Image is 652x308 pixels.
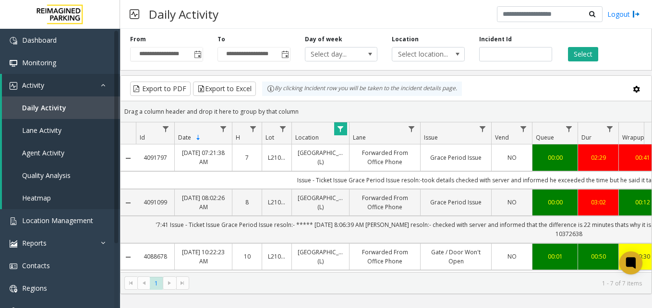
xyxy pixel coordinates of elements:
[355,193,414,212] a: Forwarded From Office Phone
[355,248,414,266] a: Forwarded From Office Phone
[10,37,17,45] img: 'icon'
[142,153,169,162] a: 4091797
[236,133,240,142] span: H
[2,164,120,187] a: Quality Analysis
[536,133,554,142] span: Queue
[121,154,136,162] a: Collapse Details
[194,134,202,142] span: Sortable
[181,148,226,166] a: [DATE] 07:21:38 AM
[2,119,120,142] a: Lane Activity
[268,198,286,207] a: L21092801
[2,142,120,164] a: Agent Activity
[181,248,226,266] a: [DATE] 10:22:23 AM
[262,82,462,96] div: By clicking Incident row you will be taken to the incident details page.
[538,153,572,162] a: 00:00
[622,133,644,142] span: Wrapup
[305,47,363,61] span: Select day...
[178,133,191,142] span: Date
[144,2,223,26] h3: Daily Activity
[507,198,517,206] span: NO
[424,133,438,142] span: Issue
[142,252,169,261] a: 4088678
[507,154,517,162] span: NO
[392,47,450,61] span: Select location...
[217,35,225,44] label: To
[497,252,526,261] a: NO
[2,187,120,209] a: Heatmap
[607,9,640,19] a: Logout
[238,198,256,207] a: 8
[279,47,290,61] span: Toggle popup
[22,238,47,248] span: Reports
[2,74,120,96] a: Activity
[150,277,163,290] span: Page 1
[604,122,616,135] a: Dur Filter Menu
[298,248,343,266] a: [GEOGRAPHIC_DATA] (L)
[507,252,517,261] span: NO
[277,122,290,135] a: Lot Filter Menu
[355,148,414,166] a: Forwarded From Office Phone
[22,103,66,112] span: Daily Activity
[10,82,17,90] img: 'icon'
[181,193,226,212] a: [DATE] 08:02:26 AM
[476,122,489,135] a: Issue Filter Menu
[2,96,120,119] a: Daily Activity
[584,153,613,162] a: 02:29
[193,82,256,96] button: Export to Excel
[298,148,343,166] a: [GEOGRAPHIC_DATA] (L)
[22,148,64,157] span: Agent Activity
[195,279,642,287] kendo-pager-info: 1 - 7 of 7 items
[632,9,640,19] img: logout
[584,252,613,261] a: 00:50
[266,133,274,142] span: Lot
[10,217,17,225] img: 'icon'
[497,198,526,207] a: NO
[538,198,572,207] a: 00:00
[10,240,17,248] img: 'icon'
[267,85,275,93] img: infoIcon.svg
[426,153,485,162] a: Grace Period Issue
[538,252,572,261] a: 00:01
[10,285,17,293] img: 'icon'
[298,193,343,212] a: [GEOGRAPHIC_DATA] (L)
[217,122,230,135] a: Date Filter Menu
[22,58,56,67] span: Monitoring
[159,122,172,135] a: Id Filter Menu
[130,35,146,44] label: From
[10,59,17,67] img: 'icon'
[426,248,485,266] a: Gate / Door Won't Open
[22,81,44,90] span: Activity
[238,252,256,261] a: 10
[247,122,260,135] a: H Filter Menu
[426,198,485,207] a: Grace Period Issue
[517,122,530,135] a: Vend Filter Menu
[130,82,191,96] button: Export to PDF
[121,253,136,261] a: Collapse Details
[353,133,366,142] span: Lane
[392,35,419,44] label: Location
[22,193,51,202] span: Heatmap
[584,198,613,207] a: 03:02
[121,103,652,120] div: Drag a column header and drop it here to group by that column
[22,36,57,45] span: Dashboard
[268,252,286,261] a: L21092801
[495,133,509,142] span: Vend
[22,126,61,135] span: Lane Activity
[192,47,203,61] span: Toggle popup
[295,133,319,142] span: Location
[22,284,47,293] span: Regions
[581,133,592,142] span: Dur
[268,153,286,162] a: L21092801
[305,35,342,44] label: Day of week
[334,122,347,135] a: Location Filter Menu
[142,198,169,207] a: 4091099
[140,133,145,142] span: Id
[497,153,526,162] a: NO
[563,122,576,135] a: Queue Filter Menu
